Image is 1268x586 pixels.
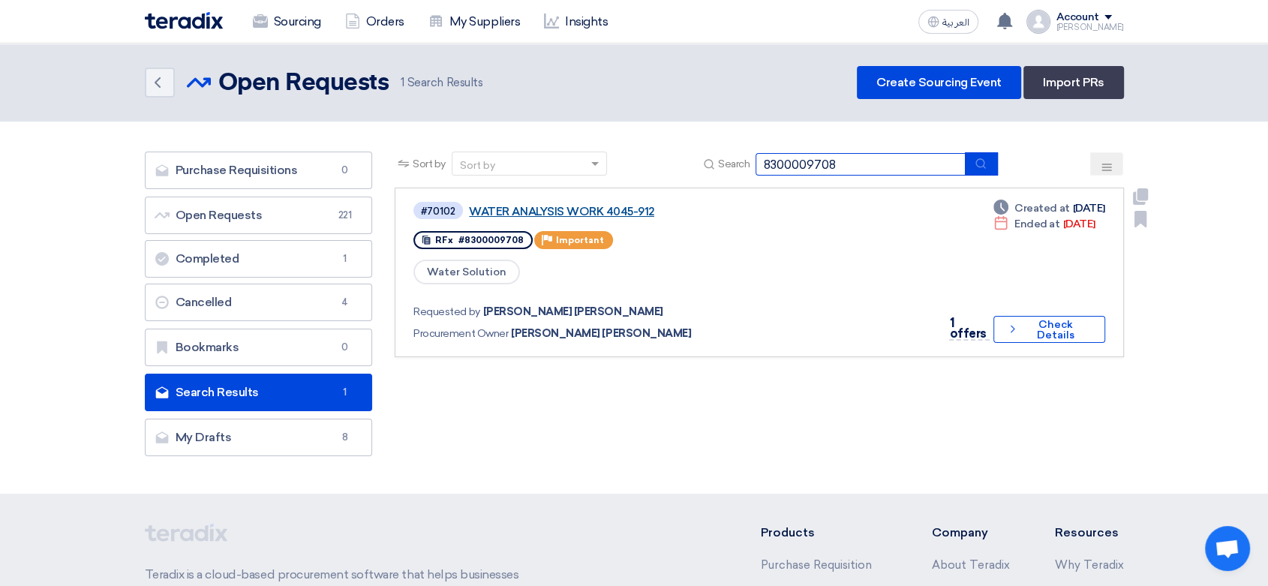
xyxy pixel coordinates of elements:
[145,419,373,456] a: My Drafts8
[760,524,887,542] li: Products
[756,153,966,176] input: Search by title or reference number
[413,156,446,172] span: Sort by
[335,208,353,223] span: 221
[416,5,532,38] a: My Suppliers
[413,260,520,284] span: Water Solution
[993,316,1105,343] button: Check Details
[949,316,986,341] span: 1 offers
[218,68,389,98] h2: Open Requests
[1056,11,1099,24] div: Account
[401,74,482,92] span: Search Results
[1014,200,1069,216] span: Created at
[932,558,1010,572] a: About Teradix
[483,304,663,320] span: [PERSON_NAME] [PERSON_NAME]
[421,206,455,216] div: #70102
[335,430,353,445] span: 8
[1055,524,1124,542] li: Resources
[511,326,691,341] span: [PERSON_NAME] [PERSON_NAME]
[145,152,373,189] a: Purchase Requisitions0
[145,374,373,411] a: Search Results1
[333,5,416,38] a: Orders
[1026,10,1050,34] img: profile_test.png
[145,284,373,321] a: Cancelled4
[1056,23,1124,32] div: [PERSON_NAME]
[335,251,353,266] span: 1
[435,235,453,245] span: RFx
[413,304,479,320] span: Requested by
[1205,526,1250,571] a: Open chat
[145,12,223,29] img: Teradix logo
[942,17,969,28] span: العربية
[556,235,604,245] span: Important
[145,197,373,234] a: Open Requests221
[760,558,871,572] a: Purchase Requisition
[413,326,508,341] span: Procurement Owner
[145,329,373,366] a: Bookmarks0
[145,240,373,278] a: Completed1
[335,385,353,400] span: 1
[932,524,1010,542] li: Company
[1055,558,1124,572] a: Why Teradix
[460,158,495,173] div: Sort by
[857,66,1021,99] a: Create Sourcing Event
[458,235,524,245] span: #8300009708
[532,5,620,38] a: Insights
[1014,216,1059,232] span: Ended at
[335,295,353,310] span: 4
[1023,66,1123,99] a: Import PRs
[993,216,1095,232] div: [DATE]
[335,163,353,178] span: 0
[241,5,333,38] a: Sourcing
[469,205,844,218] a: WATER ANALYSIS WORK 4045-912
[718,156,750,172] span: Search
[918,10,978,34] button: العربية
[335,340,353,355] span: 0
[993,200,1104,216] div: [DATE]
[401,76,404,89] span: 1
